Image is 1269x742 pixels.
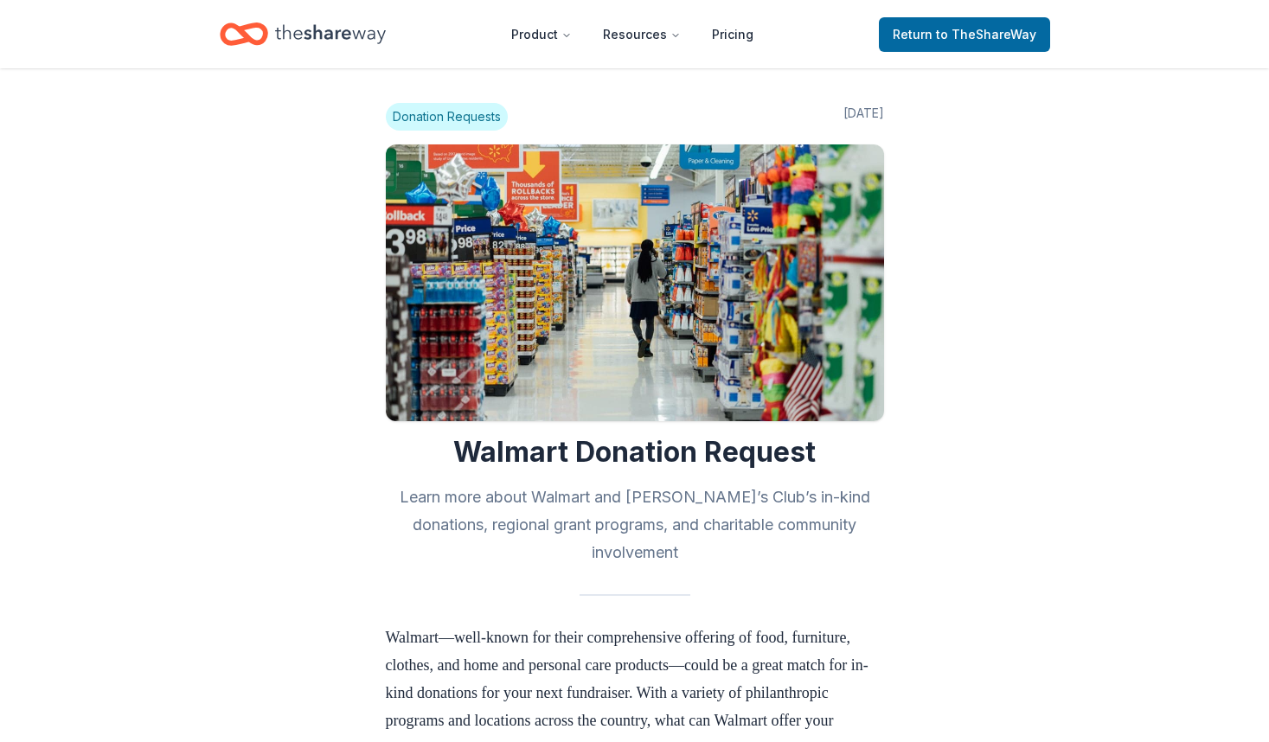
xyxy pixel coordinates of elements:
a: Home [220,14,386,54]
button: Resources [589,17,695,52]
a: Pricing [698,17,767,52]
span: to TheShareWay [936,27,1036,42]
span: [DATE] [843,103,884,131]
a: Returnto TheShareWay [879,17,1050,52]
nav: Main [497,14,767,54]
h2: Learn more about Walmart and [PERSON_NAME]’s Club’s in-kind donations, regional grant programs, a... [386,483,884,566]
button: Product [497,17,586,52]
span: Donation Requests [386,103,508,131]
img: Image for Walmart Donation Request [386,144,884,421]
span: Return [893,24,1036,45]
h1: Walmart Donation Request [386,435,884,470]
